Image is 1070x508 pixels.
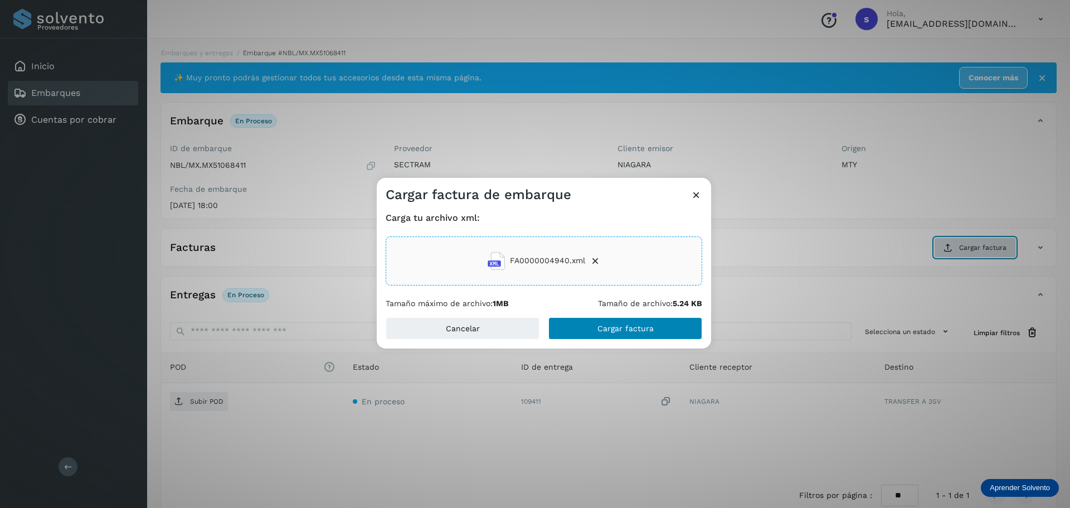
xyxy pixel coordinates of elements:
h3: Cargar factura de embarque [386,187,571,203]
h4: Carga tu archivo xml: [386,212,702,223]
span: FA0000004940.xml [510,255,585,267]
p: Aprender Solvento [990,483,1050,492]
b: 5.24 KB [673,299,702,308]
span: Cancelar [446,325,480,332]
span: Cargar factura [597,325,654,332]
button: Cargar factura [548,317,702,340]
p: Tamaño máximo de archivo: [386,299,509,308]
button: Cancelar [386,317,539,340]
div: Aprender Solvento [981,479,1059,497]
p: Tamaño de archivo: [598,299,702,308]
b: 1MB [493,299,509,308]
